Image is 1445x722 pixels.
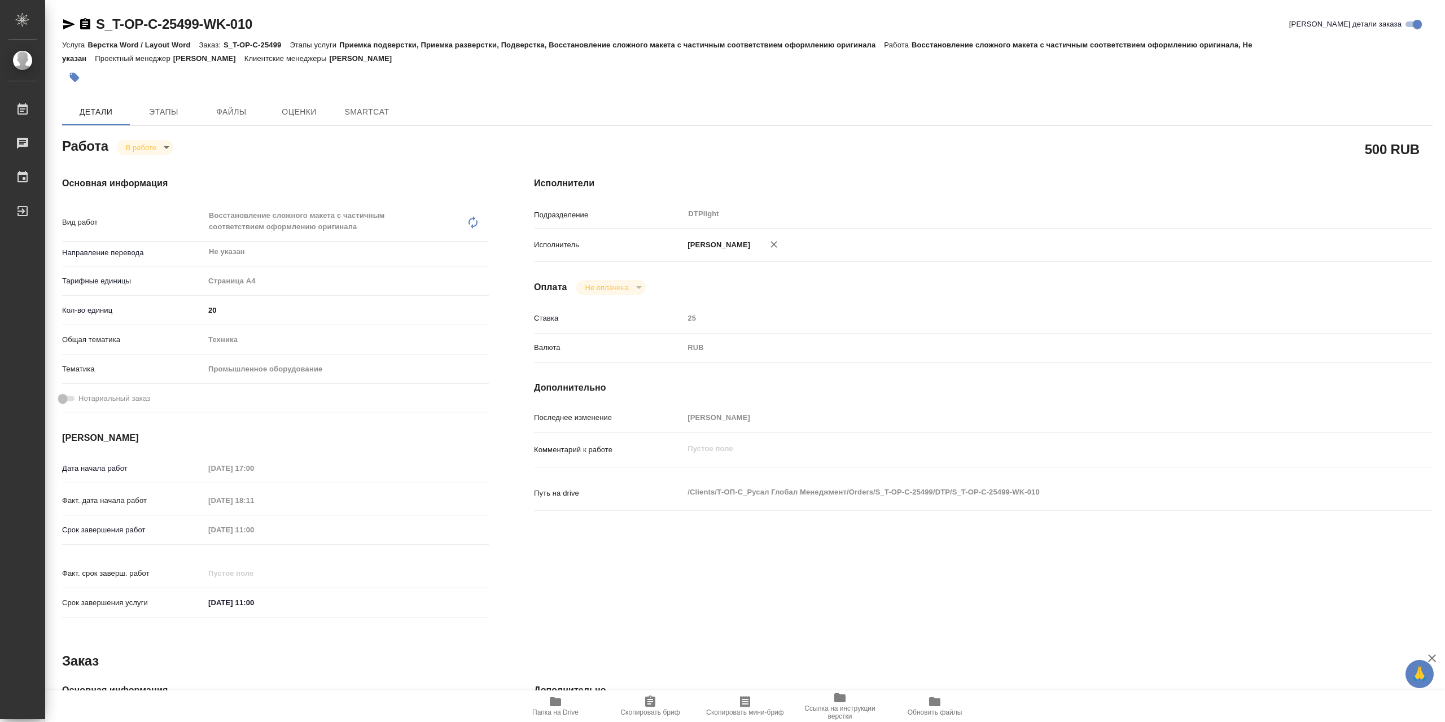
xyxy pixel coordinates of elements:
button: Папка на Drive [508,690,603,722]
span: Оценки [272,105,326,119]
div: RUB [684,338,1358,357]
span: 🙏 [1410,662,1429,686]
h4: [PERSON_NAME] [62,431,489,445]
button: Добавить тэг [62,65,87,90]
p: Работа [884,41,912,49]
button: Скопировать ссылку для ЯМессенджера [62,17,76,31]
p: Комментарий к работе [534,444,684,456]
input: Пустое поле [204,565,303,581]
p: Этапы услуги [290,41,339,49]
input: Пустое поле [204,522,303,538]
a: S_T-OP-C-25499-WK-010 [96,16,252,32]
button: Не оплачена [582,283,632,292]
h2: Работа [62,135,108,155]
div: Техника [204,330,489,349]
textarea: /Clients/Т-ОП-С_Русал Глобал Менеджмент/Orders/S_T-OP-C-25499/DTP/S_T-OP-C-25499-WK-010 [684,483,1358,502]
p: Тарифные единицы [62,275,204,287]
p: Клиентские менеджеры [244,54,330,63]
h4: Дополнительно [534,684,1433,697]
input: ✎ Введи что-нибудь [204,594,303,611]
p: S_T-OP-C-25499 [224,41,290,49]
input: Пустое поле [204,492,303,509]
p: Срок завершения работ [62,524,204,536]
button: Обновить файлы [887,690,982,722]
h4: Основная информация [62,684,489,697]
button: Скопировать мини-бриф [698,690,792,722]
div: В работе [117,140,173,155]
p: Подразделение [534,209,684,221]
span: SmartCat [340,105,394,119]
div: Промышленное оборудование [204,360,489,379]
p: Путь на drive [534,488,684,499]
p: Кол-во единиц [62,305,204,316]
span: Ссылка на инструкции верстки [799,705,881,720]
button: 🙏 [1405,660,1434,688]
p: Срок завершения услуги [62,597,204,609]
span: Нотариальный заказ [78,393,150,404]
p: Вид работ [62,217,204,228]
h4: Дополнительно [534,381,1433,395]
input: Пустое поле [204,460,303,476]
p: Валюта [534,342,684,353]
h4: Основная информация [62,177,489,190]
input: Пустое поле [684,409,1358,426]
button: Скопировать ссылку [78,17,92,31]
p: Верстка Word / Layout Word [87,41,199,49]
p: [PERSON_NAME] [173,54,244,63]
p: Тематика [62,364,204,375]
p: Направление перевода [62,247,204,259]
p: Факт. срок заверш. работ [62,568,204,579]
h2: 500 RUB [1365,139,1420,159]
p: Дата начала работ [62,463,204,474]
h4: Исполнители [534,177,1433,190]
div: Страница А4 [204,272,489,291]
span: Этапы [137,105,191,119]
div: В работе [576,280,646,295]
p: Приемка подверстки, Приемка разверстки, Подверстка, Восстановление сложного макета с частичным со... [339,41,884,49]
p: Услуга [62,41,87,49]
p: Факт. дата начала работ [62,495,204,506]
p: [PERSON_NAME] [329,54,400,63]
h4: Оплата [534,281,567,294]
p: Проектный менеджер [95,54,173,63]
p: [PERSON_NAME] [684,239,750,251]
h2: Заказ [62,652,99,670]
button: В работе [122,143,160,152]
input: ✎ Введи что-нибудь [204,302,489,318]
span: Детали [69,105,123,119]
span: Скопировать бриф [620,708,680,716]
input: Пустое поле [684,310,1358,326]
p: Исполнитель [534,239,684,251]
span: Файлы [204,105,259,119]
p: Общая тематика [62,334,204,345]
span: Папка на Drive [532,708,579,716]
button: Скопировать бриф [603,690,698,722]
span: Скопировать мини-бриф [706,708,783,716]
button: Удалить исполнителя [761,232,786,257]
p: Последнее изменение [534,412,684,423]
button: Ссылка на инструкции верстки [792,690,887,722]
span: Обновить файлы [908,708,962,716]
p: Ставка [534,313,684,324]
p: Заказ: [199,41,224,49]
span: [PERSON_NAME] детали заказа [1289,19,1402,30]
